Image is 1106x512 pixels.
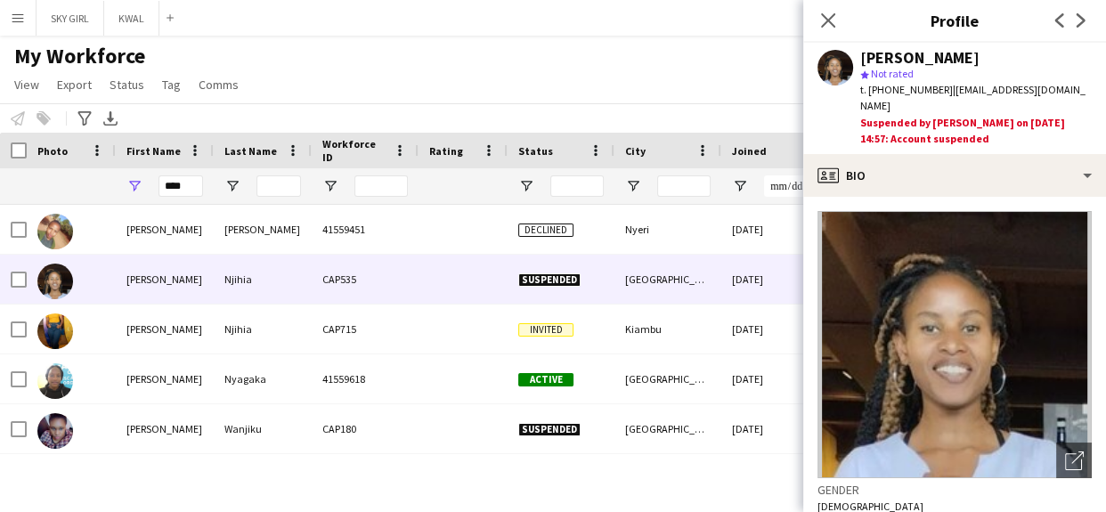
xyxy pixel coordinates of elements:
div: [PERSON_NAME] [116,354,214,403]
div: [DATE] [721,354,828,403]
input: Joined Filter Input [764,175,817,197]
button: SKY GIRL [37,1,104,36]
div: [DATE] [721,205,828,254]
div: Suspended by [PERSON_NAME] on [DATE] 14:57: Account suspended [860,115,1092,147]
span: My Workforce [14,43,145,69]
div: [DATE] [721,255,828,304]
div: [DATE] [721,305,828,354]
div: Open photos pop-in [1056,443,1092,478]
button: Open Filter Menu [732,178,748,194]
div: [GEOGRAPHIC_DATA] [614,404,721,453]
input: City Filter Input [657,175,711,197]
span: Rating [429,144,463,158]
span: City [625,144,646,158]
div: [GEOGRAPHIC_DATA] [614,354,721,403]
div: CAP180 [312,404,419,453]
div: [PERSON_NAME] [214,205,312,254]
div: Wanjiku [214,404,312,453]
app-action-btn: Export XLSX [100,108,121,129]
div: CAP535 [312,255,419,304]
a: View [7,73,46,96]
input: Status Filter Input [550,175,604,197]
img: Leah Njihia [37,264,73,299]
span: t. [PHONE_NUMBER] [860,83,953,96]
a: Export [50,73,99,96]
input: Workforce ID Filter Input [354,175,408,197]
span: Suspended [518,273,581,287]
span: Photo [37,144,68,158]
div: [PERSON_NAME] [860,50,980,66]
a: Comms [191,73,246,96]
span: Export [57,77,92,93]
app-action-btn: Advanced filters [74,108,95,129]
span: Active [518,373,573,386]
div: Nyeri [614,205,721,254]
button: Open Filter Menu [224,178,240,194]
div: [PERSON_NAME] [116,305,214,354]
span: Not rated [871,67,914,80]
h3: Profile [803,9,1106,32]
img: Leah Wanjiku [37,413,73,449]
div: [PERSON_NAME] [116,404,214,453]
div: Njihia [214,255,312,304]
a: Status [102,73,151,96]
a: Tag [155,73,188,96]
span: Comms [199,77,239,93]
span: Workforce ID [322,137,386,164]
span: Joined [732,144,767,158]
button: KWAL [104,1,159,36]
span: Suspended [518,423,581,436]
img: Leah Nyagaka [37,363,73,399]
input: Last Name Filter Input [256,175,301,197]
div: [PERSON_NAME] [116,255,214,304]
h3: Gender [817,482,1092,498]
span: Status [518,144,553,158]
div: [PERSON_NAME] [116,205,214,254]
span: Invited [518,323,573,337]
div: CAP715 [312,305,419,354]
button: Open Filter Menu [322,178,338,194]
span: Declined [518,223,573,237]
span: Last Name [224,144,277,158]
div: Nyagaka [214,354,312,403]
div: 41559451 [312,205,419,254]
img: Leah Njihia [37,313,73,349]
span: View [14,77,39,93]
div: Kiambu [614,305,721,354]
div: [GEOGRAPHIC_DATA] [614,255,721,304]
button: Open Filter Menu [518,178,534,194]
input: First Name Filter Input [159,175,203,197]
button: Open Filter Menu [126,178,142,194]
button: Open Filter Menu [625,178,641,194]
div: Bio [803,154,1106,197]
img: Crew avatar or photo [817,211,1092,478]
span: Tag [162,77,181,93]
img: Leah Ndegwa [37,214,73,249]
div: 41559618 [312,354,419,403]
span: | [EMAIL_ADDRESS][DOMAIN_NAME] [860,83,1086,112]
div: [DATE] [721,404,828,453]
span: First Name [126,144,181,158]
span: Status [110,77,144,93]
div: Njihia [214,305,312,354]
